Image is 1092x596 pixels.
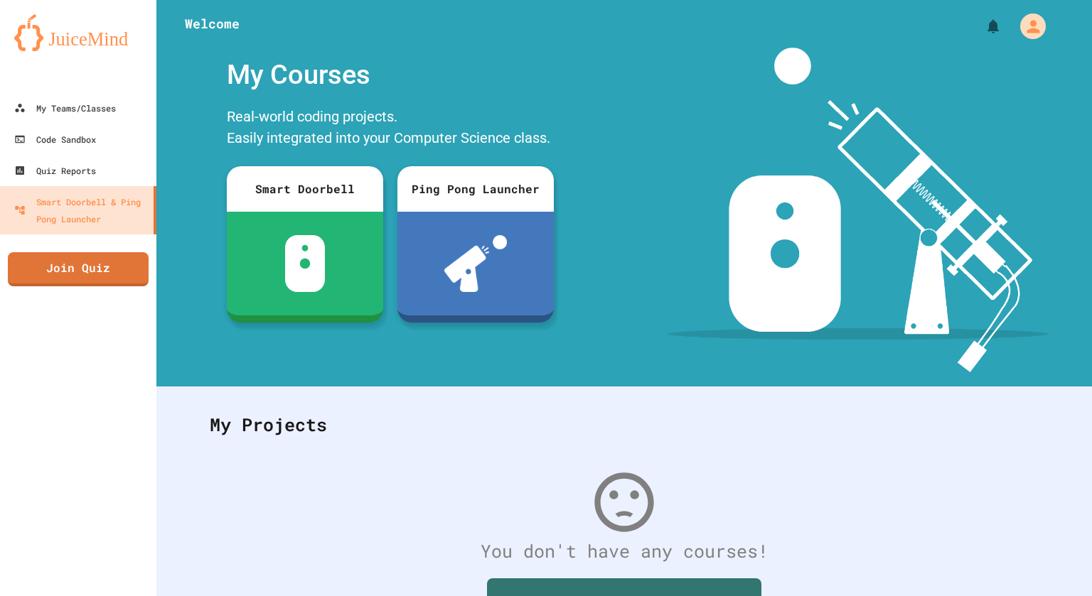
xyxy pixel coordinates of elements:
div: My Teams/Classes [14,99,116,117]
div: My Account [1005,10,1049,43]
div: You don't have any courses! [196,538,1053,565]
div: My Notifications [958,14,1005,38]
iframe: chat widget [1032,539,1078,582]
div: Smart Doorbell [227,166,383,212]
a: Join Quiz [8,252,149,286]
img: sdb-white.svg [285,235,326,292]
img: logo-orange.svg [14,14,142,51]
iframe: chat widget [974,477,1078,538]
div: Quiz Reports [14,162,96,179]
img: banner-image-my-projects.png [668,48,1049,372]
div: Ping Pong Launcher [397,166,554,212]
div: Real-world coding projects. Easily integrated into your Computer Science class. [220,102,561,156]
div: My Projects [196,397,1053,453]
div: Code Sandbox [14,131,96,148]
div: Smart Doorbell & Ping Pong Launcher [14,193,148,227]
img: ppl-with-ball.png [444,235,508,292]
div: My Courses [220,48,561,102]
